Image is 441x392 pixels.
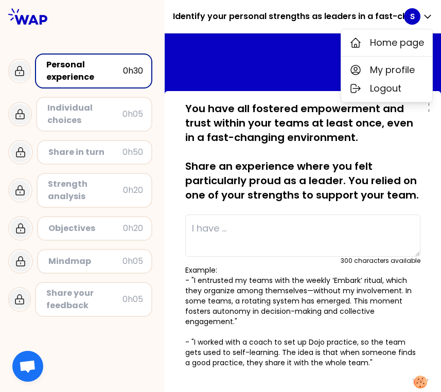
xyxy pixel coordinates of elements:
[46,59,123,83] div: Personal experience
[48,222,123,235] div: Objectives
[122,293,143,306] div: 0h05
[185,101,420,202] p: You have all fostered empowerment and trust within your teams at least once, even in a fast-chang...
[46,287,122,312] div: Share your feedback
[185,265,420,368] p: Example: - "I entrusted my teams with the weekly ‘Embark’ ritual, which they organize among thems...
[123,184,143,197] div: 0h20
[370,81,401,96] span: Logout
[123,222,143,235] div: 0h20
[47,102,122,127] div: Individual choices
[370,35,424,50] span: Home page
[122,108,143,120] div: 0h05
[48,146,122,158] div: Share in turn
[122,255,143,268] div: 0h05
[122,146,143,158] div: 0h50
[123,65,143,77] div: 0h30
[410,11,415,22] p: S
[341,29,433,102] div: S
[341,257,420,265] div: 300 characters available
[12,351,43,382] div: Open chat
[404,8,433,25] button: S
[48,178,123,203] div: Strength analysis
[48,255,122,268] div: Mindmap
[370,63,415,77] span: My profile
